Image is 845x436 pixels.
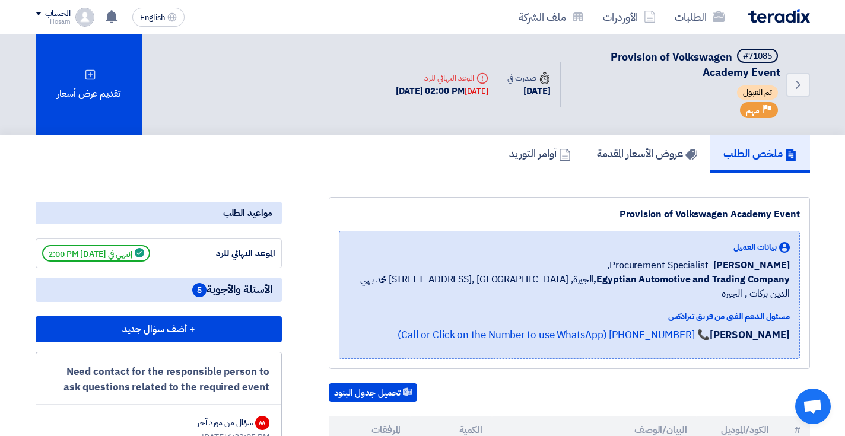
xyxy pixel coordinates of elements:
[36,316,282,342] button: + أضف سؤال جديد
[496,135,584,173] a: أوامر التوريد
[584,135,710,173] a: عروض الأسعار المقدمة
[713,258,790,272] span: [PERSON_NAME]
[795,389,831,424] a: Open chat
[36,34,142,135] div: تقديم عرض أسعار
[75,8,94,27] img: profile_test.png
[349,310,790,323] div: مسئول الدعم الفني من فريق تيرادكس
[607,258,709,272] span: Procurement Specialist,
[733,241,777,253] span: بيانات العميل
[710,135,810,173] a: ملخص الطلب
[36,18,71,25] div: Hosam
[509,147,571,160] h5: أوامر التوريد
[723,147,797,160] h5: ملخص الطلب
[396,84,488,98] div: [DATE] 02:00 PM
[192,282,272,297] span: الأسئلة والأجوبة
[597,147,697,160] h5: عروض الأسعار المقدمة
[197,416,252,429] div: سؤال من مورد آخر
[42,245,150,262] span: إنتهي في [DATE] 2:00 PM
[192,283,207,297] span: 5
[186,247,275,260] div: الموعد النهائي للرد
[509,3,593,31] a: ملف الشركة
[465,85,488,97] div: [DATE]
[576,49,780,79] h5: Provision of Volkswagen Academy Event
[140,14,165,22] span: English
[339,207,800,221] div: Provision of Volkswagen Academy Event
[48,364,269,394] div: Need contact for the responsible person to ask questions related to the required event
[329,383,417,402] button: تحميل جدول البنود
[255,416,269,430] div: AA
[593,3,665,31] a: الأوردرات
[611,49,780,80] span: Provision of Volkswagen Academy Event
[132,8,185,27] button: English
[349,272,790,301] span: الجيزة, [GEOGRAPHIC_DATA] ,[STREET_ADDRESS] محمد بهي الدين بركات , الجيزة
[398,327,710,342] a: 📞 [PHONE_NUMBER] (Call or Click on the Number to use WhatsApp)
[45,9,71,19] div: الحساب
[36,202,282,224] div: مواعيد الطلب
[507,84,550,98] div: [DATE]
[737,85,778,100] span: تم القبول
[593,272,789,287] b: Egyptian Automotive and Trading Company,
[507,72,550,84] div: صدرت في
[710,327,790,342] strong: [PERSON_NAME]
[396,72,488,84] div: الموعد النهائي للرد
[743,52,772,61] div: #71085
[746,105,760,116] span: مهم
[748,9,810,23] img: Teradix logo
[665,3,734,31] a: الطلبات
